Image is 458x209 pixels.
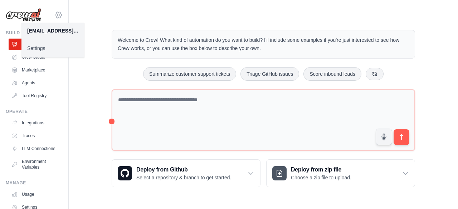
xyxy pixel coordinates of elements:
[6,180,63,186] div: Manage
[118,36,409,53] p: Welcome to Crew! What kind of automation do you want to build? I'll include some examples if you'...
[291,174,351,181] p: Choose a zip file to upload.
[136,174,231,181] p: Select a repository & branch to get started.
[9,189,63,200] a: Usage
[6,109,63,114] div: Operate
[136,165,231,174] h3: Deploy from Github
[9,90,63,101] a: Tool Registry
[9,64,63,76] a: Marketplace
[6,30,63,36] div: Build
[143,67,236,81] button: Summarize customer support tickets
[303,67,361,81] button: Score inbound leads
[9,156,63,173] a: Environment Variables
[9,51,63,63] a: Crew Studio
[240,67,299,81] button: Triage GitHub issues
[9,39,63,50] a: Automations
[9,77,63,89] a: Agents
[291,165,351,174] h3: Deploy from zip file
[21,42,84,55] a: Settings
[9,117,63,129] a: Integrations
[27,27,79,34] div: [EMAIL_ADDRESS][DOMAIN_NAME]
[9,143,63,154] a: LLM Connections
[9,130,63,141] a: Traces
[6,8,42,22] img: Logo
